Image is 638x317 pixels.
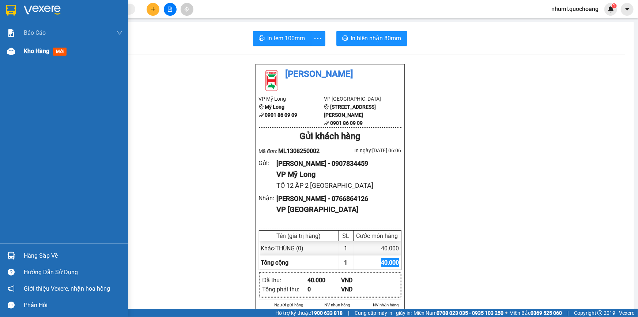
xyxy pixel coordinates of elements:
span: plus [151,7,156,12]
div: 0766864126 [86,31,160,42]
span: file-add [167,7,173,12]
span: mới [53,48,67,56]
div: TỔ 12 ẤP 2 [GEOGRAPHIC_DATA] [276,180,395,191]
div: VP Mỹ Long [276,169,395,180]
span: In biên nhận 80mm [351,34,401,43]
span: Tổng cộng [261,259,289,266]
div: Gửi khách hàng [259,130,401,143]
img: logo-vxr [6,5,16,16]
span: aim [184,7,189,12]
button: aim [181,3,193,16]
div: Hướng dẫn sử dụng [24,267,122,278]
div: VP [GEOGRAPHIC_DATA] [276,204,395,215]
span: question-circle [8,269,15,276]
button: printerIn biên nhận 80mm [336,31,407,46]
button: file-add [164,3,177,16]
span: phone [259,112,264,118]
span: Nhận: [86,6,103,14]
span: nhuml.quochoang [545,4,604,14]
div: 40.000 [307,276,341,285]
div: Mã đơn: [259,146,330,156]
sup: 1 [612,3,617,8]
span: 1 [344,259,348,266]
div: 0907834459 [6,24,80,34]
span: more [311,34,325,43]
div: VND [341,285,375,294]
li: VP [GEOGRAPHIC_DATA] [324,95,389,103]
img: solution-icon [7,29,15,37]
b: 0901 86 09 09 [330,120,363,126]
span: Báo cáo [24,28,46,37]
span: copyright [597,310,603,316]
span: | [348,309,349,317]
div: TỔ 12 ẤP 2 [GEOGRAPHIC_DATA] [6,34,80,52]
strong: 0369 525 060 [531,310,562,316]
img: icon-new-feature [608,6,614,12]
span: 40.000 [381,259,399,266]
span: printer [259,35,265,42]
button: more [311,31,325,46]
span: notification [8,285,15,292]
li: [PERSON_NAME] [259,67,401,81]
div: Tên (giá trị hàng) [261,232,337,239]
b: Mỹ Long [265,104,285,110]
span: Miền Bắc [509,309,562,317]
div: Nhận : [259,194,277,203]
li: VP Mỹ Long [259,95,324,103]
span: Cung cấp máy in - giấy in: [355,309,412,317]
button: caret-down [621,3,634,16]
span: phone [324,120,329,126]
span: message [8,302,15,309]
strong: 1900 633 818 [311,310,343,316]
div: VND [341,276,375,285]
div: Phản hồi [24,300,122,311]
div: 40.000 [354,241,401,256]
span: environment [259,104,264,109]
div: Hàng sắp về [24,250,122,261]
strong: 0708 023 035 - 0935 103 250 [437,310,503,316]
div: [GEOGRAPHIC_DATA] [86,6,160,23]
span: Miền Nam [414,309,503,317]
div: 0 [307,285,341,294]
span: Hỗ trợ kỹ thuật: [275,309,343,317]
div: Cước món hàng [355,232,399,239]
div: SL [341,232,351,239]
button: printerIn tem 100mm [253,31,311,46]
div: [PERSON_NAME] [86,23,160,31]
div: Gửi : [259,158,277,168]
img: warehouse-icon [7,48,15,55]
b: [STREET_ADDRESS][PERSON_NAME] [324,104,376,118]
span: Giới thiệu Vexere, nhận hoa hồng [24,284,110,293]
div: [PERSON_NAME] - 0766864126 [276,194,395,204]
span: Khác - THÙNG (0) [261,245,304,252]
li: NV nhận hàng [370,302,401,308]
b: 0901 86 09 09 [265,112,298,118]
li: NV nhận hàng [322,302,353,308]
span: ⚪️ [505,312,507,314]
div: Tổng phải thu : [263,285,307,294]
img: logo.jpg [259,67,284,93]
span: Gửi: [6,7,18,15]
span: 1 [613,3,615,8]
span: down [117,30,122,36]
div: [PERSON_NAME] - 0907834459 [276,158,395,169]
span: ML1308250002 [278,148,320,154]
span: caret-down [624,6,631,12]
span: Kho hàng [24,48,49,55]
span: environment [324,104,329,109]
img: warehouse-icon [7,252,15,260]
div: Mỹ Long [6,6,80,15]
div: [PERSON_NAME] [6,15,80,24]
div: 1 [339,241,354,256]
span: In tem 100mm [268,34,305,43]
div: Đã thu : [263,276,307,285]
button: plus [147,3,159,16]
span: | [567,309,569,317]
li: Người gửi hàng xác nhận [273,302,305,315]
div: In ngày: [DATE] 06:06 [330,146,401,154]
span: printer [342,35,348,42]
